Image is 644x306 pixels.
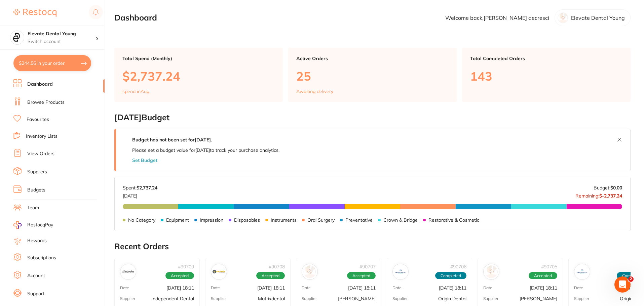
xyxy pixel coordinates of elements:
[122,69,275,83] p: $2,737.24
[120,296,135,301] p: Supplier
[302,286,311,290] p: Date
[530,285,557,291] p: [DATE] 18:11
[258,296,285,301] p: Matrixdental
[610,185,622,191] strong: $0.00
[483,286,492,290] p: Date
[13,5,56,20] a: Restocq Logo
[27,205,39,211] a: Team
[450,264,466,269] p: # 90706
[269,264,285,269] p: # 90708
[132,147,279,153] p: Please set a budget value for [DATE] to track your purchase analytics.
[128,217,155,223] p: No Category
[122,89,149,94] p: spend in Aug
[200,217,223,223] p: Impression
[132,158,157,163] button: Set Budget
[574,296,589,301] p: Supplier
[435,272,466,279] span: Completed
[345,217,373,223] p: Preventative
[165,272,194,279] span: Accepted
[13,221,22,229] img: RestocqPay
[428,217,479,223] p: Restorative & Cosmetic
[27,150,54,157] a: View Orders
[485,265,498,278] img: Adam Dental
[28,31,96,37] h4: Elevate Dental Young
[296,69,449,83] p: 25
[307,217,335,223] p: Oral Surgery
[166,285,194,291] p: [DATE] 18:11
[166,217,189,223] p: Equipment
[123,190,157,199] p: [DATE]
[26,133,58,140] a: Inventory Lists
[541,264,557,269] p: # 90705
[470,56,622,61] p: Total Completed Orders
[394,265,407,278] img: Origin Dental
[123,185,157,190] p: Spent:
[10,31,24,44] img: Elevate Dental Young
[529,272,557,279] span: Accepted
[439,285,466,291] p: [DATE] 18:11
[178,264,194,269] p: # 90709
[120,286,129,290] p: Date
[438,296,466,301] p: Origin Dental
[392,296,408,301] p: Supplier
[392,286,402,290] p: Date
[151,296,194,301] p: Independent Dental
[338,296,376,301] p: [PERSON_NAME]
[114,242,631,251] h2: Recent Orders
[122,56,275,61] p: Total Spend (Monthly)
[13,55,91,71] button: $244.56 in your order
[347,272,376,279] span: Accepted
[614,276,631,293] iframe: Intercom live chat
[445,15,549,21] p: Welcome back, [PERSON_NAME] decresci
[27,116,49,123] a: Favourites
[288,48,457,102] a: Active Orders25Awaiting delivery
[27,222,53,228] span: RestocqPay
[571,15,625,21] p: Elevate Dental Young
[211,286,220,290] p: Date
[256,272,285,279] span: Accepted
[132,137,212,143] strong: Budget has not been set for [DATE] .
[599,193,622,199] strong: $-2,737.24
[122,265,135,278] img: Independent Dental
[234,217,260,223] p: Disposables
[462,48,631,102] a: Total Completed Orders143
[383,217,418,223] p: Crown & Bridge
[520,296,557,301] p: [PERSON_NAME]
[13,221,53,229] a: RestocqPay
[359,264,376,269] p: # 90707
[213,265,225,278] img: Matrixdental
[211,296,226,301] p: Supplier
[28,38,96,45] p: Switch account
[628,276,634,282] span: 2
[27,255,56,261] a: Subscriptions
[27,99,65,106] a: Browse Products
[137,185,157,191] strong: $2,737.24
[576,265,589,278] img: Origin Dental
[27,272,45,279] a: Account
[483,296,498,301] p: Supplier
[470,69,622,83] p: 143
[271,217,297,223] p: Instruments
[594,185,622,190] p: Budget:
[575,190,622,199] p: Remaining:
[296,56,449,61] p: Active Orders
[27,237,47,244] a: Rewards
[303,265,316,278] img: Henry Schein Halas
[27,291,44,297] a: Support
[257,285,285,291] p: [DATE] 18:11
[27,187,45,193] a: Budgets
[302,296,317,301] p: Supplier
[114,113,631,122] h2: [DATE] Budget
[13,9,56,17] img: Restocq Logo
[296,89,333,94] p: Awaiting delivery
[27,169,47,175] a: Suppliers
[348,285,376,291] p: [DATE] 18:11
[114,13,157,23] h2: Dashboard
[574,286,583,290] p: Date
[114,48,283,102] a: Total Spend (Monthly)$2,737.24spend inAug
[27,81,53,88] a: Dashboard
